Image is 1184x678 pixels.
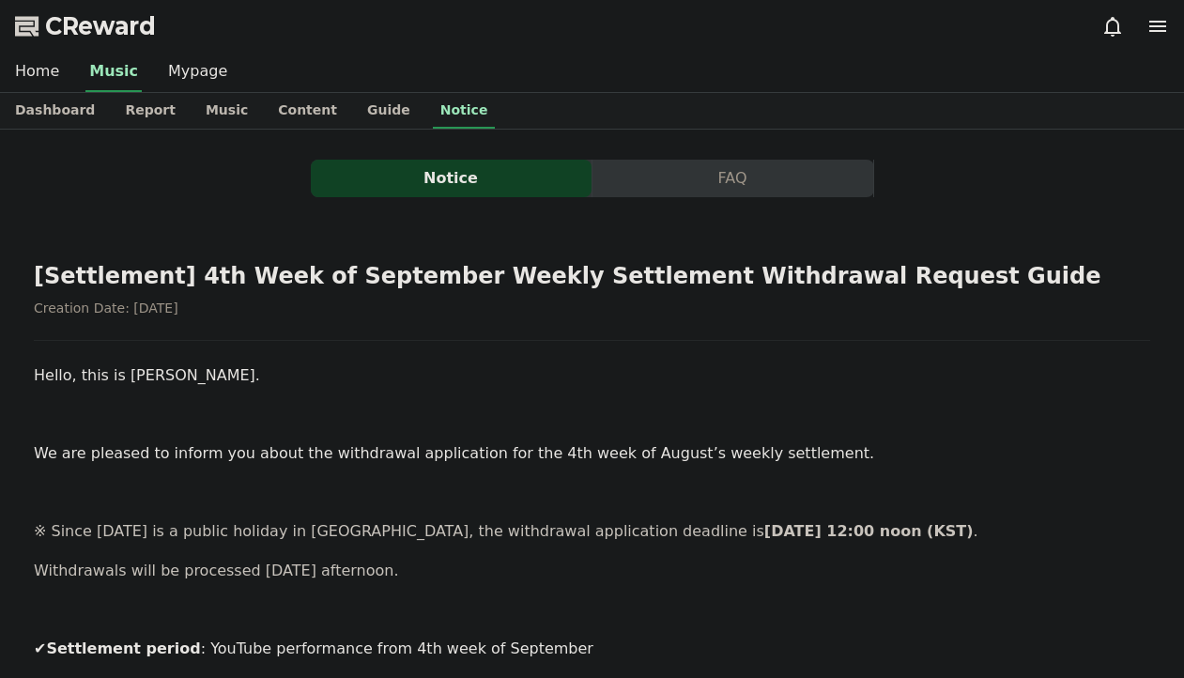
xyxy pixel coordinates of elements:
[201,639,593,657] span: : YouTube performance from 4th week of September
[34,366,260,384] span: Hello, this is [PERSON_NAME].
[34,639,46,657] span: ✔
[110,93,191,129] a: Report
[34,300,178,316] span: Creation Date: [DATE]
[85,53,142,92] a: Music
[15,11,156,41] a: CReward
[45,11,156,41] span: CReward
[433,93,496,129] a: Notice
[263,93,352,129] a: Content
[34,261,1150,291] h2: [Settlement] 4th Week of September Weekly Settlement Withdrawal Request Guide
[311,160,592,197] button: Notice
[764,522,974,540] strong: [DATE] 12:00 noon (KST)
[592,160,874,197] a: FAQ
[34,559,1150,583] p: Withdrawals will be processed [DATE] afternoon.
[34,519,1150,544] p: ※ Since [DATE] is a public holiday in [GEOGRAPHIC_DATA], the withdrawal application deadline is .
[34,444,874,462] span: We are pleased to inform you about the withdrawal application for the 4th week of August’s weekly...
[592,160,873,197] button: FAQ
[352,93,425,129] a: Guide
[311,160,592,197] a: Notice
[46,639,200,657] strong: Settlement period
[191,93,263,129] a: Music
[153,53,242,92] a: Mypage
